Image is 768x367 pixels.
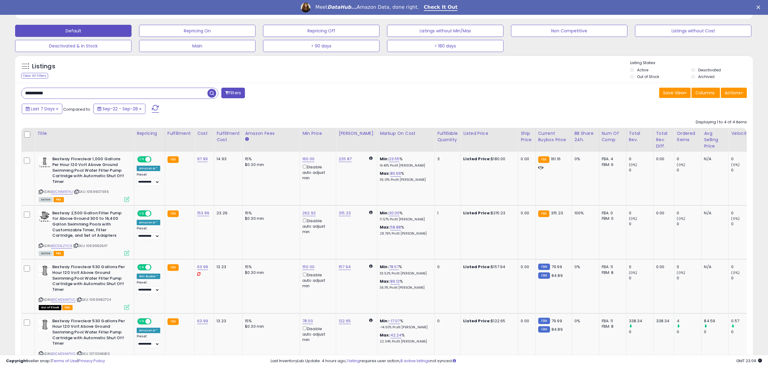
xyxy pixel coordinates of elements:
button: Listings without Min/Max [387,25,503,37]
div: Min Price [302,130,334,137]
div: Last InventoryLab Update: 4 hours ago, requires user action, not synced. [271,358,762,364]
div: 0% [574,318,594,324]
small: Amazon Fees. [245,137,249,142]
div: N/A [704,156,724,162]
small: FBM [538,318,550,324]
label: Out of Stock [637,74,659,79]
small: (0%) [731,216,740,221]
div: 0 [677,264,701,270]
div: Fulfillment Cost [216,130,240,143]
b: Max: [380,224,390,230]
div: Velocity [731,130,753,137]
button: Main [139,40,255,52]
small: FBA [538,210,549,217]
button: Default [15,25,132,37]
span: Sep-22 - Sep-28 [103,106,138,112]
b: Max: [380,278,390,284]
label: Deactivated [698,67,721,73]
div: Preset: [137,173,160,186]
div: ASIN: [39,210,129,255]
button: Sep-22 - Sep-28 [93,104,145,114]
a: 153.99 [197,210,209,216]
div: FBM: 8 [602,324,622,329]
a: B0DD1LZYC9 [51,243,72,248]
div: 0 [629,210,653,216]
div: Ship Price [521,130,533,143]
small: FBM [538,326,550,333]
div: Close [757,5,763,9]
div: Meet Amazon Data, done right. [315,4,419,10]
div: 13.23 [216,318,238,324]
strong: Copyright [6,358,28,364]
span: 2025-10-6 23:09 GMT [736,358,762,364]
small: (0%) [629,270,637,275]
b: Max: [380,332,390,338]
div: FBA: 11 [602,264,622,270]
a: 262.92 [302,210,316,216]
b: Bestway Flowclear 530 Gallons Per Hour 120 Volt Above Ground Swimming Pool Water Filter Pump Cart... [52,264,126,294]
div: 3 [437,156,456,162]
div: % [380,318,430,330]
b: Listed Price: [463,156,491,162]
p: 35.01% Profit [PERSON_NAME] [380,178,430,182]
span: ON [138,211,145,216]
b: Listed Price: [463,210,491,216]
div: N/A [704,264,724,270]
div: 0 [731,221,756,227]
div: 0 [731,264,756,270]
p: Listing States: [630,60,753,66]
span: | SKU: 1069982724 [76,297,111,302]
i: DataHub... [327,4,357,10]
div: 338.34 [629,318,653,324]
p: 28.76% Profit [PERSON_NAME] [380,232,430,236]
div: Total Rev. [629,130,651,143]
div: 0 [677,210,701,216]
small: (0%) [677,270,685,275]
div: FBA: 4 [602,156,622,162]
div: 0 [629,156,653,162]
div: $122.65 [463,318,513,324]
div: FBA: 11 [602,318,622,324]
div: 0.00 [521,318,531,324]
a: 97.99 [197,156,208,162]
button: Repricing On [139,25,255,37]
div: 0 [677,221,701,227]
th: The percentage added to the cost of goods (COGS) that forms the calculator for Min & Max prices. [377,128,435,152]
div: Ordered Items [677,130,699,143]
button: > 180 days [387,40,503,52]
span: FBA [54,197,64,202]
div: Markup on Cost [380,130,432,137]
div: 338.34 [656,318,670,324]
span: 315.23 [551,210,563,216]
a: 122.65 [339,318,351,324]
div: 15% [245,210,295,216]
button: Listings without Cost [635,25,751,37]
b: Min: [380,318,389,324]
div: Disable auto adjust min [302,217,331,235]
a: Privacy Policy [78,358,105,364]
div: 13.23 [216,264,238,270]
b: Min: [380,264,389,270]
div: Amazon AI * [137,166,160,171]
small: (0%) [677,162,685,167]
div: Disable auto adjust min [302,271,331,289]
div: Amazon AI * [137,328,160,333]
button: Save View [659,88,691,98]
div: Amazon AI * [137,220,160,225]
div: 0 [437,264,456,270]
div: FBM: 0 [602,216,622,221]
div: Preset: [137,281,160,294]
span: Last 7 Days [31,106,55,112]
div: 0 [677,275,701,281]
span: All listings currently available for purchase on Amazon [39,251,53,256]
span: Compared to: [63,106,91,112]
small: (0%) [731,270,740,275]
h5: Listings [32,62,55,71]
small: FBA [168,210,179,217]
button: Columns [692,88,720,98]
span: OFF [151,265,160,270]
span: OFF [151,211,160,216]
small: FBM [538,264,550,270]
b: Min: [380,156,389,162]
a: 78.57 [389,264,399,270]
